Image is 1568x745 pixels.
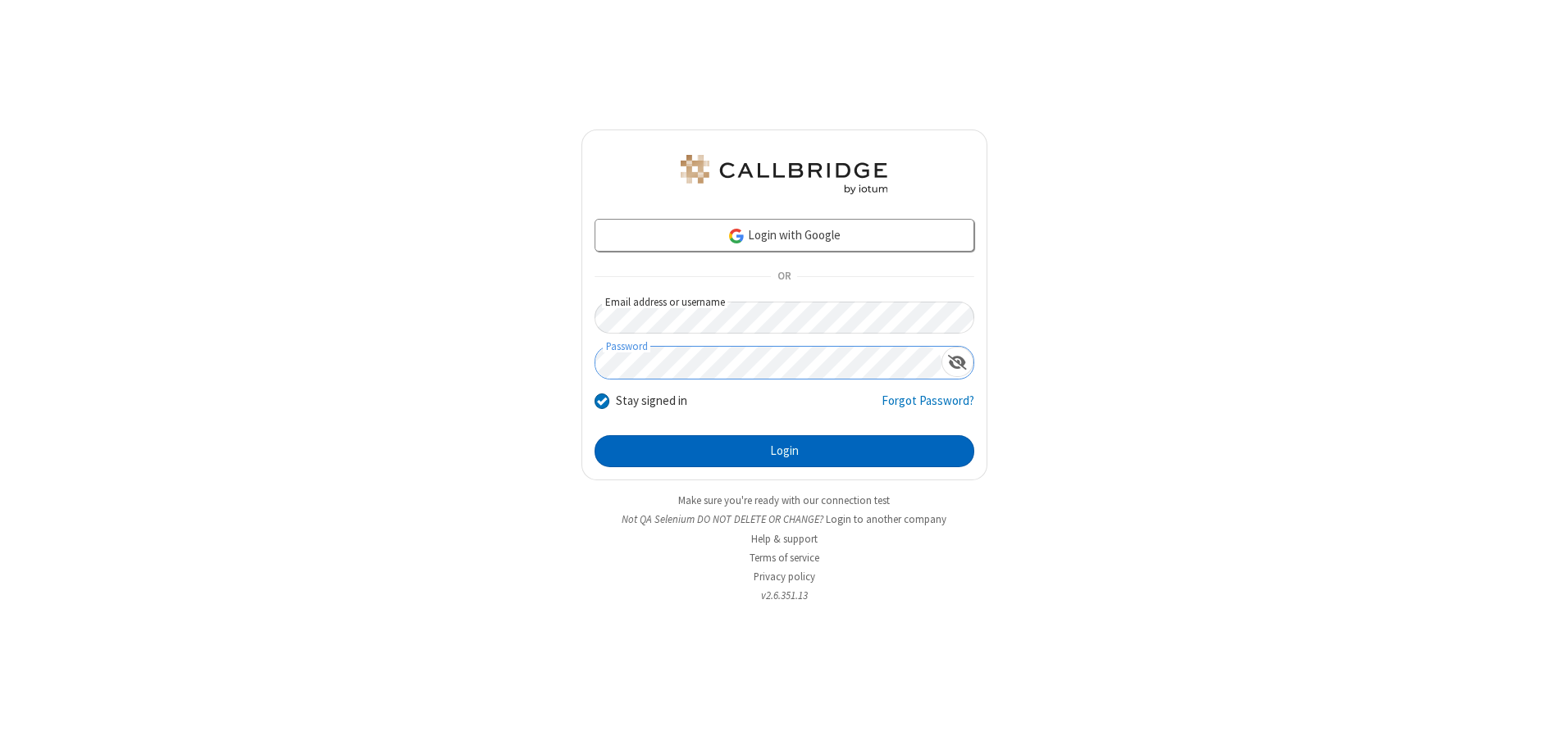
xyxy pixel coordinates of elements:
input: Email address or username [595,302,974,334]
button: Login to another company [826,511,946,527]
img: QA Selenium DO NOT DELETE OR CHANGE [677,155,891,194]
input: Password [595,347,941,379]
a: Privacy policy [754,570,815,584]
label: Stay signed in [616,392,687,411]
a: Forgot Password? [882,392,974,423]
a: Make sure you're ready with our connection test [678,493,890,507]
span: OR [771,266,797,288]
div: Show password [941,347,973,377]
img: google-icon.png [727,227,745,245]
a: Help & support [751,532,818,546]
li: v2.6.351.13 [581,588,987,603]
button: Login [595,435,974,468]
li: Not QA Selenium DO NOT DELETE OR CHANGE? [581,511,987,527]
a: Terms of service [750,551,819,565]
a: Login with Google [595,219,974,252]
